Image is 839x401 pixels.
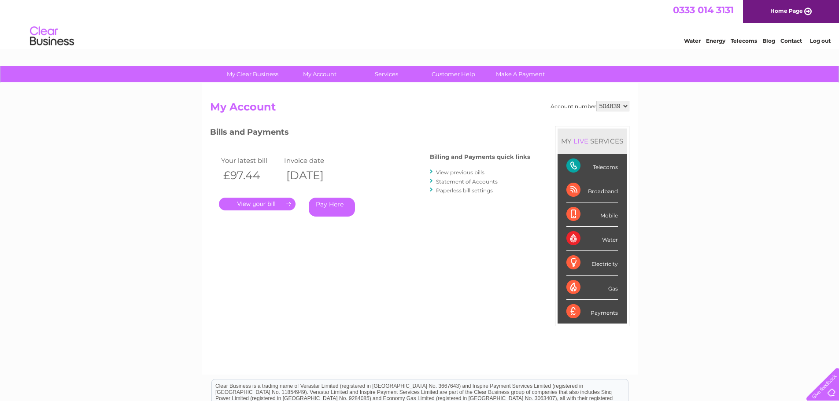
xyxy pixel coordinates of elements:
[219,198,296,210] a: .
[566,178,618,202] div: Broadband
[566,276,618,300] div: Gas
[210,126,530,141] h3: Bills and Payments
[430,154,530,160] h4: Billing and Payments quick links
[216,66,289,82] a: My Clear Business
[436,178,498,185] a: Statement of Accounts
[762,37,775,44] a: Blog
[706,37,725,44] a: Energy
[282,155,345,166] td: Invoice date
[566,227,618,251] div: Water
[673,4,734,15] a: 0333 014 3131
[551,101,629,111] div: Account number
[684,37,701,44] a: Water
[417,66,490,82] a: Customer Help
[210,101,629,118] h2: My Account
[566,251,618,275] div: Electricity
[283,66,356,82] a: My Account
[484,66,557,82] a: Make A Payment
[30,23,74,50] img: logo.png
[219,166,282,184] th: £97.44
[558,129,627,154] div: MY SERVICES
[436,169,484,176] a: View previous bills
[731,37,757,44] a: Telecoms
[436,187,493,194] a: Paperless bill settings
[566,300,618,324] div: Payments
[566,202,618,227] div: Mobile
[810,37,831,44] a: Log out
[212,5,628,43] div: Clear Business is a trading name of Verastar Limited (registered in [GEOGRAPHIC_DATA] No. 3667643...
[219,155,282,166] td: Your latest bill
[566,154,618,178] div: Telecoms
[309,198,355,217] a: Pay Here
[282,166,345,184] th: [DATE]
[350,66,423,82] a: Services
[780,37,802,44] a: Contact
[572,137,590,145] div: LIVE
